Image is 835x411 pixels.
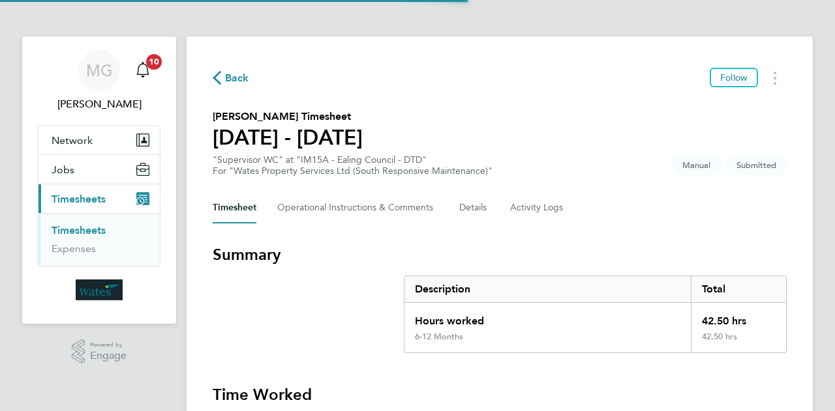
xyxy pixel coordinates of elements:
[720,72,748,83] span: Follow
[72,339,127,364] a: Powered byEngage
[213,124,363,150] h1: [DATE] - [DATE]
[38,213,160,266] div: Timesheets
[86,62,113,79] span: MG
[38,279,160,300] a: Go to home page
[213,165,493,177] div: For "Wates Property Services Ltd (South Responsive Maintenance)"
[213,154,493,177] div: "Supervisor WC" at "IM15A - Ealing Council - DTD"
[710,68,758,87] button: Follow
[404,276,691,302] div: Description
[90,339,127,350] span: Powered by
[225,70,249,86] span: Back
[146,54,162,70] span: 10
[76,279,123,300] img: wates-logo-retina.png
[691,303,786,332] div: 42.50 hrs
[130,50,156,91] a: 10
[415,332,463,342] div: 6-12 Months
[510,192,565,223] button: Activity Logs
[38,96,160,112] span: Mick Greenwood
[213,244,787,265] h3: Summary
[213,384,787,405] h3: Time Worked
[38,126,160,154] button: Network
[38,184,160,213] button: Timesheets
[691,332,786,352] div: 42.50 hrs
[763,68,787,88] button: Timesheets Menu
[22,36,176,324] nav: Main navigation
[38,50,160,112] a: MG[PERSON_NAME]
[52,242,96,255] a: Expenses
[52,224,106,236] a: Timesheets
[404,276,787,353] div: Summary
[90,350,127,361] span: Engage
[52,134,93,147] span: Network
[213,109,363,124] h2: [PERSON_NAME] Timesheet
[38,155,160,184] button: Jobs
[52,193,106,205] span: Timesheets
[691,276,786,302] div: Total
[213,70,249,86] button: Back
[404,303,691,332] div: Hours worked
[213,192,256,223] button: Timesheet
[459,192,489,223] button: Details
[52,163,74,176] span: Jobs
[726,154,787,176] span: This timesheet is Submitted.
[277,192,438,223] button: Operational Instructions & Comments
[672,154,721,176] span: This timesheet was manually created.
